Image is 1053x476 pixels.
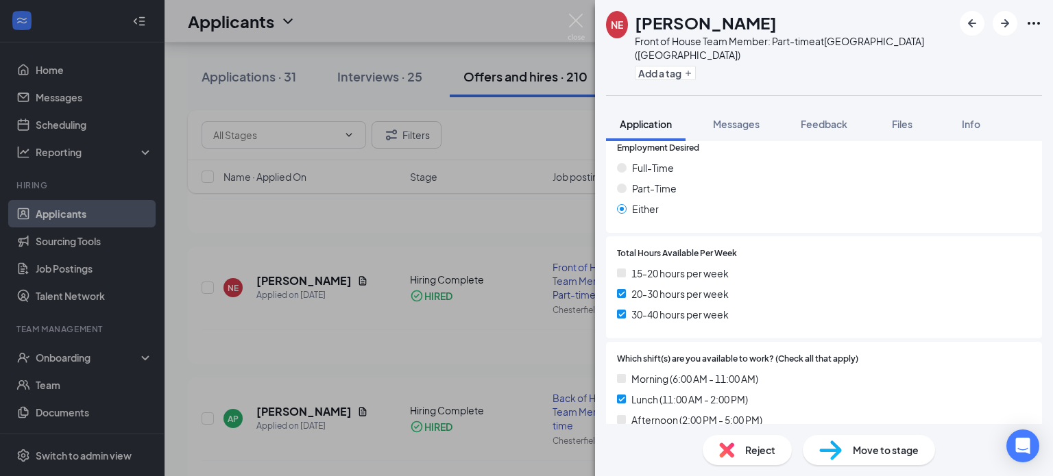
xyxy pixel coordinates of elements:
div: NE [611,18,623,32]
span: 15-20 hours per week [631,266,729,281]
span: Lunch (11:00 AM - 2:00 PM) [631,392,748,407]
span: Feedback [801,118,847,130]
span: Total Hours Available Per Week [617,247,737,260]
span: Full-Time [632,160,674,175]
span: Either [632,201,659,216]
svg: ArrowRight [997,15,1013,32]
span: Messages [713,118,760,130]
svg: ArrowLeftNew [964,15,980,32]
span: Employment Desired [617,142,699,155]
span: Which shift(s) are you available to work? (Check all that apply) [617,353,858,366]
div: Open Intercom Messenger [1006,429,1039,462]
button: ArrowLeftNew [960,11,984,36]
button: ArrowRight [993,11,1017,36]
span: Application [620,118,672,130]
span: 20-30 hours per week [631,286,729,301]
span: Move to stage [853,442,919,458]
span: 30-40 hours per week [631,307,729,322]
svg: Plus [684,69,692,77]
span: Reject [745,442,775,458]
svg: Ellipses [1026,15,1042,32]
button: PlusAdd a tag [635,66,696,80]
span: Part-Time [632,181,677,196]
div: Front of House Team Member: Part-time at [GEOGRAPHIC_DATA] ([GEOGRAPHIC_DATA]) [635,34,953,62]
span: Afternoon (2:00 PM - 5:00 PM) [631,412,762,427]
h1: [PERSON_NAME] [635,11,777,34]
span: Info [962,118,980,130]
span: Files [892,118,912,130]
span: Morning (6:00 AM - 11:00 AM) [631,371,758,386]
